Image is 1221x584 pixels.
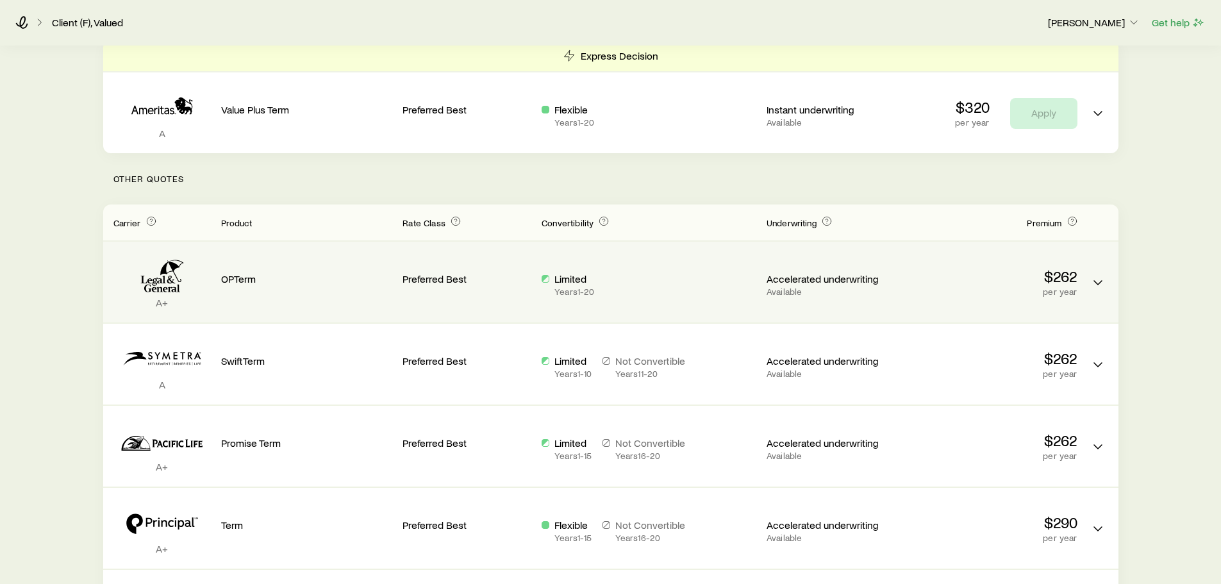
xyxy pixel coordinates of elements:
[403,272,531,285] p: Preferred Best
[1048,16,1140,29] p: [PERSON_NAME]
[103,40,1118,153] div: Term quotes
[767,519,895,531] p: Accelerated underwriting
[767,369,895,379] p: Available
[767,272,895,285] p: Accelerated underwriting
[554,272,594,285] p: Limited
[554,533,592,543] p: Years 1 - 15
[554,287,594,297] p: Years 1 - 20
[113,460,211,473] p: A+
[615,533,685,543] p: Years 16 - 20
[221,355,393,367] p: SwiftTerm
[403,519,531,531] p: Preferred Best
[1010,98,1077,129] button: Apply
[221,437,393,449] p: Promise Term
[767,355,895,367] p: Accelerated underwriting
[1047,15,1141,31] button: [PERSON_NAME]
[554,437,592,449] p: Limited
[906,533,1077,543] p: per year
[51,17,124,29] a: Client (F), Valued
[221,519,393,531] p: Term
[1027,217,1061,228] span: Premium
[403,103,531,116] p: Preferred Best
[221,272,393,285] p: OPTerm
[554,103,594,116] p: Flexible
[554,519,592,531] p: Flexible
[221,217,253,228] span: Product
[767,287,895,297] p: Available
[906,267,1077,285] p: $262
[103,153,1118,204] p: Other Quotes
[767,451,895,461] p: Available
[554,117,594,128] p: Years 1 - 20
[767,533,895,543] p: Available
[113,378,211,391] p: A
[113,127,211,140] p: A
[615,451,685,461] p: Years 16 - 20
[615,437,685,449] p: Not Convertible
[615,519,685,531] p: Not Convertible
[1151,15,1206,30] button: Get help
[542,217,594,228] span: Convertibility
[767,217,817,228] span: Underwriting
[906,369,1077,379] p: per year
[615,355,685,367] p: Not Convertible
[554,451,592,461] p: Years 1 - 15
[403,217,445,228] span: Rate Class
[113,542,211,555] p: A+
[581,49,658,62] p: Express Decision
[906,451,1077,461] p: per year
[906,431,1077,449] p: $262
[403,355,531,367] p: Preferred Best
[767,117,895,128] p: Available
[113,296,211,309] p: A+
[767,437,895,449] p: Accelerated underwriting
[906,349,1077,367] p: $262
[113,217,141,228] span: Carrier
[906,287,1077,297] p: per year
[615,369,685,379] p: Years 11 - 20
[554,355,592,367] p: Limited
[955,98,989,116] p: $320
[554,369,592,379] p: Years 1 - 10
[767,103,895,116] p: Instant underwriting
[221,103,393,116] p: Value Plus Term
[955,117,989,128] p: per year
[906,513,1077,531] p: $290
[403,437,531,449] p: Preferred Best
